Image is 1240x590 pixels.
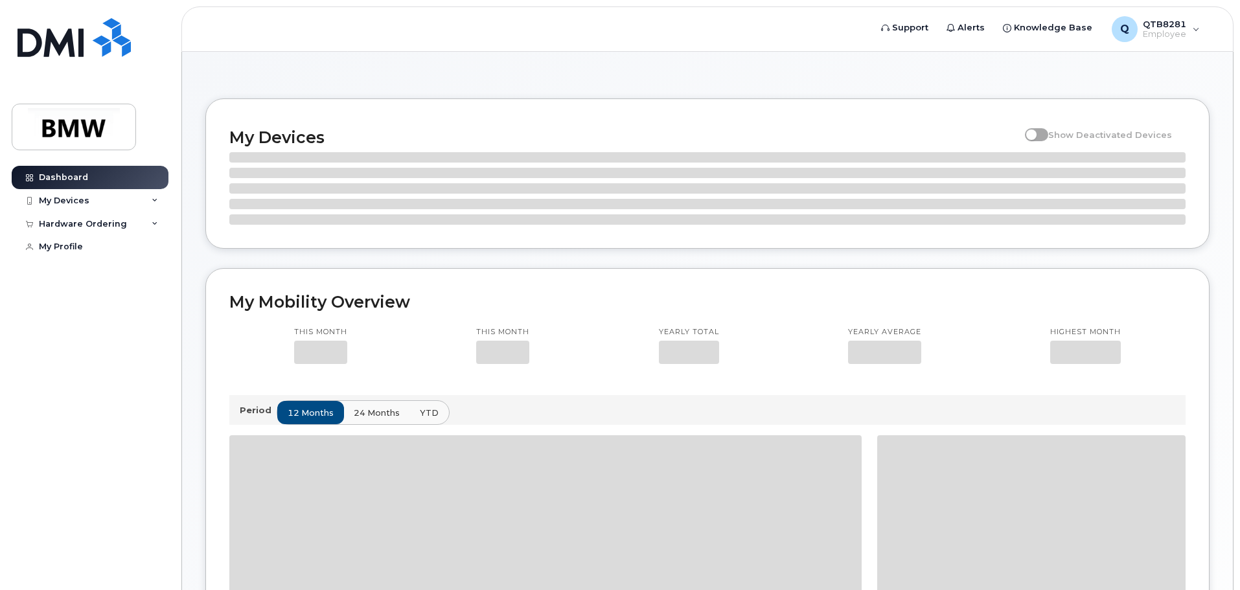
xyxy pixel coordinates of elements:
p: Highest month [1050,327,1121,337]
h2: My Mobility Overview [229,292,1186,312]
p: Yearly average [848,327,921,337]
span: 24 months [354,407,400,419]
p: This month [476,327,529,337]
h2: My Devices [229,128,1018,147]
span: YTD [420,407,439,419]
p: Period [240,404,277,416]
p: Yearly total [659,327,719,337]
p: This month [294,327,347,337]
input: Show Deactivated Devices [1025,122,1035,133]
span: Show Deactivated Devices [1048,130,1172,140]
